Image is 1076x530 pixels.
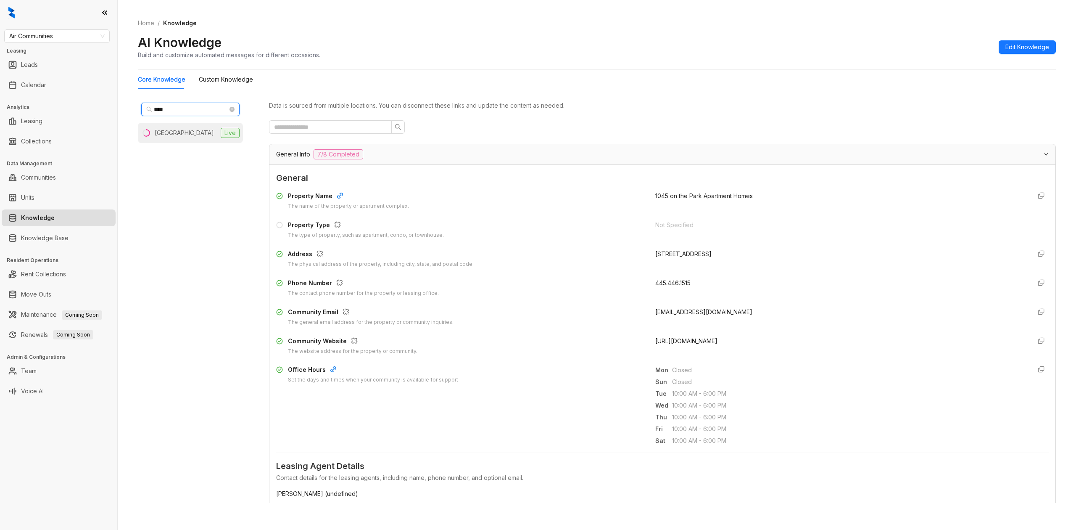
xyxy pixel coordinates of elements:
[53,330,93,339] span: Coming Soon
[21,189,34,206] a: Units
[655,279,691,286] span: 445.446.1515
[672,377,1024,387] span: Closed
[2,383,116,400] li: Voice AI
[21,363,37,379] a: Team
[672,424,1024,434] span: 10:00 AM - 6:00 PM
[2,326,116,343] li: Renewals
[2,286,116,303] li: Move Outs
[288,191,409,202] div: Property Name
[163,19,197,26] span: Knowledge
[288,376,458,384] div: Set the days and times when your community is available for support
[2,56,116,73] li: Leads
[288,365,458,376] div: Office Hours
[136,19,156,28] a: Home
[672,389,1024,398] span: 10:00 AM - 6:00 PM
[395,124,401,130] span: search
[314,149,363,159] span: 7/8 Completed
[21,286,51,303] a: Move Outs
[672,366,1024,375] span: Closed
[288,278,439,289] div: Phone Number
[21,169,56,186] a: Communities
[2,209,116,226] li: Knowledge
[672,413,1024,422] span: 10:00 AM - 6:00 PM
[276,172,1049,185] span: General
[672,436,1024,445] span: 10:00 AM - 6:00 PM
[229,107,235,112] span: close-circle
[21,326,93,343] a: RenewalsComing Soon
[138,34,222,50] h2: AI Knowledge
[62,310,102,320] span: Coming Soon
[288,220,444,231] div: Property Type
[21,209,55,226] a: Knowledge
[7,257,117,264] h3: Resident Operations
[999,40,1056,54] button: Edit Knowledge
[2,113,116,130] li: Leasing
[7,47,117,55] h3: Leasing
[146,106,152,112] span: search
[21,77,46,93] a: Calendar
[655,401,672,410] span: Wed
[269,101,1056,110] div: Data is sourced from multiple locations. You can disconnect these links and update the content as...
[221,128,240,138] span: Live
[21,383,44,400] a: Voice AI
[276,473,1049,482] div: Contact details for the leasing agents, including name, phone number, and optional email.
[655,308,752,315] span: [EMAIL_ADDRESS][DOMAIN_NAME]
[655,192,753,199] span: 1045 on the Park Apartment Homes
[199,75,253,84] div: Custom Knowledge
[655,424,672,434] span: Fri
[655,366,672,375] span: Mon
[288,337,417,347] div: Community Website
[21,113,42,130] a: Leasing
[288,260,474,268] div: The physical address of the property, including city, state, and postal code.
[276,460,1049,473] span: Leasing Agent Details
[8,7,15,19] img: logo
[288,347,417,355] div: The website address for the property or community.
[2,266,116,283] li: Rent Collections
[2,77,116,93] li: Calendar
[21,56,38,73] a: Leads
[138,75,185,84] div: Core Knowledge
[288,202,409,210] div: The name of the property or apartment complex.
[655,249,1024,259] div: [STREET_ADDRESS]
[158,19,160,28] li: /
[655,220,1024,230] div: Not Specified
[21,133,52,150] a: Collections
[2,363,116,379] li: Team
[672,401,1024,410] span: 10:00 AM - 6:00 PM
[9,30,105,42] span: Air Communities
[2,133,116,150] li: Collections
[21,266,66,283] a: Rent Collections
[276,150,310,159] span: General Info
[655,389,672,398] span: Tue
[2,306,116,323] li: Maintenance
[269,144,1055,164] div: General Info7/8 Completed
[2,230,116,246] li: Knowledge Base
[2,169,116,186] li: Communities
[655,337,717,344] span: [URL][DOMAIN_NAME]
[288,231,444,239] div: The type of property, such as apartment, condo, or townhouse.
[288,318,454,326] div: The general email address for the property or community inquiries.
[21,230,69,246] a: Knowledge Base
[7,160,117,167] h3: Data Management
[1005,42,1049,52] span: Edit Knowledge
[155,128,214,138] div: [GEOGRAPHIC_DATA]
[655,413,672,422] span: Thu
[288,289,439,297] div: The contact phone number for the property or leasing office.
[2,189,116,206] li: Units
[655,436,672,445] span: Sat
[138,50,320,59] div: Build and customize automated messages for different occasions.
[288,307,454,318] div: Community Email
[655,377,672,387] span: Sun
[288,249,474,260] div: Address
[7,353,117,361] h3: Admin & Configurations
[276,489,1049,498] span: [PERSON_NAME] (undefined)
[7,103,117,111] h3: Analytics
[1044,151,1049,156] span: expanded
